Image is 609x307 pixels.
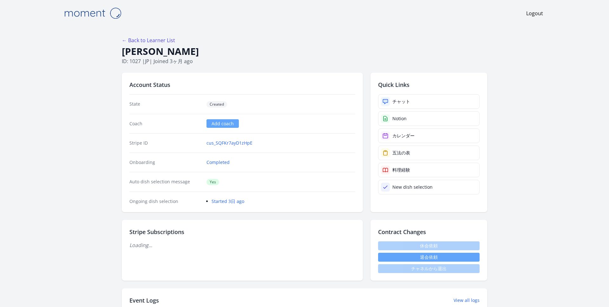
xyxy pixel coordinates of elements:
p: ID: 1027 | | Joined 3ヶ月 ago [122,57,487,65]
a: New dish selection [378,180,480,194]
a: cus_SQFKr7ayD1zHpE [206,140,252,146]
h2: Quick Links [378,80,480,89]
a: チャット [378,94,480,109]
a: 料理経験 [378,163,480,177]
dt: Auto dish selection message [129,179,201,185]
div: Notion [392,115,407,122]
dt: Coach [129,121,201,127]
a: Completed [206,159,230,166]
a: Logout [526,10,543,17]
h2: Event Logs [129,296,159,305]
div: New dish selection [392,184,433,190]
h2: Contract Changes [378,227,480,236]
span: 休会依頼 [378,241,480,250]
span: Yes [206,179,219,185]
p: Loading... [129,241,355,249]
div: 料理経験 [392,167,410,173]
h2: Stripe Subscriptions [129,227,355,236]
a: View all logs [454,297,480,304]
span: jp [145,58,149,65]
h1: [PERSON_NAME] [122,45,487,57]
h2: Account Status [129,80,355,89]
span: チャネルから退出 [378,264,480,273]
dt: Stripe ID [129,140,201,146]
a: Add coach [206,119,239,128]
dt: State [129,101,201,108]
div: 五法の表 [392,150,410,156]
img: Moment [61,5,124,21]
dt: Ongoing dish selection [129,198,201,205]
a: ← Back to Learner List [122,37,175,44]
span: Created [206,101,227,108]
a: Started 3日 ago [212,198,244,204]
a: Notion [378,111,480,126]
a: 五法の表 [378,146,480,160]
div: カレンダー [392,133,415,139]
div: チャット [392,98,410,105]
a: カレンダー [378,128,480,143]
dt: Onboarding [129,159,201,166]
button: 退会依頼 [378,253,480,262]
